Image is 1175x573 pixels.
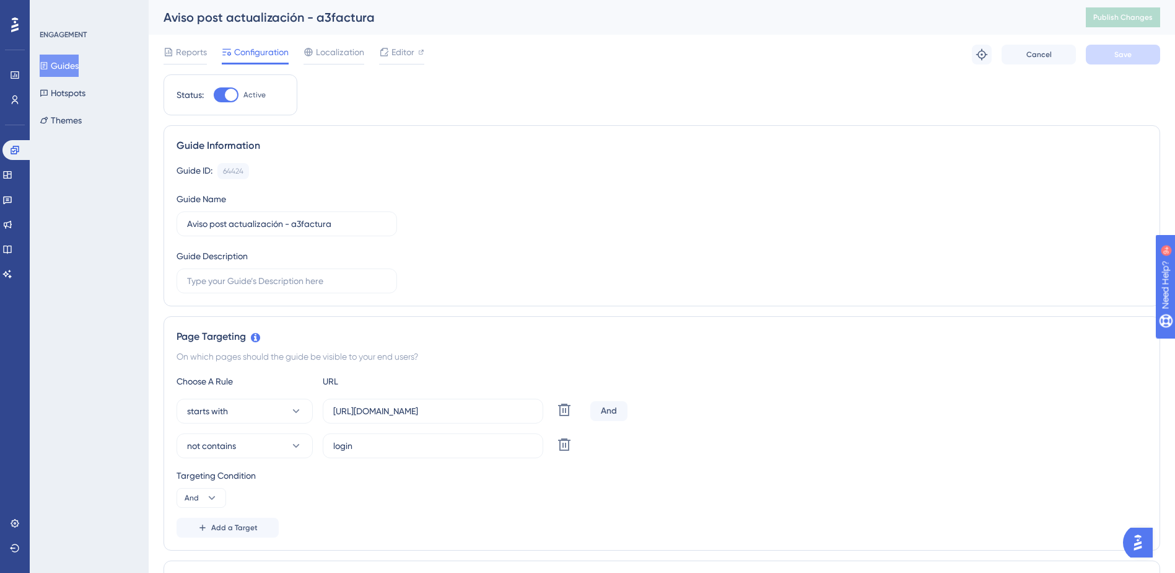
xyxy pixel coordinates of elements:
span: Add a Target [211,523,258,533]
div: Status: [177,87,204,102]
button: And [177,488,226,508]
button: Add a Target [177,518,279,538]
div: Choose A Rule [177,374,313,389]
button: starts with [177,399,313,424]
div: ENGAGEMENT [40,30,87,40]
span: And [185,493,199,503]
div: 9+ [84,6,92,16]
button: Cancel [1002,45,1076,64]
div: Guide Description [177,249,248,264]
span: Localization [316,45,364,60]
button: not contains [177,433,313,458]
div: Page Targeting [177,329,1147,344]
div: 64424 [223,166,243,176]
input: yourwebsite.com/path [333,404,533,418]
span: Reports [176,45,207,60]
span: Publish Changes [1093,12,1153,22]
div: Guide Name [177,192,226,207]
iframe: UserGuiding AI Assistant Launcher [1123,524,1160,561]
input: yourwebsite.com/path [333,439,533,453]
div: Guide ID: [177,163,212,179]
button: Hotspots [40,82,85,104]
span: Active [243,90,266,100]
span: Editor [391,45,414,60]
div: Guide Information [177,138,1147,153]
span: Cancel [1026,50,1052,60]
span: not contains [187,438,236,453]
span: starts with [187,404,228,419]
button: Publish Changes [1086,7,1160,27]
div: URL [323,374,459,389]
button: Themes [40,109,82,131]
div: Targeting Condition [177,468,1147,483]
div: On which pages should the guide be visible to your end users? [177,349,1147,364]
span: Save [1114,50,1132,60]
div: And [590,401,627,421]
input: Type your Guide’s Description here [187,274,387,288]
span: Need Help? [29,3,77,18]
button: Guides [40,55,79,77]
button: Save [1086,45,1160,64]
span: Configuration [234,45,289,60]
div: Aviso post actualización - a3factura [164,9,1055,26]
input: Type your Guide’s Name here [187,217,387,231]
